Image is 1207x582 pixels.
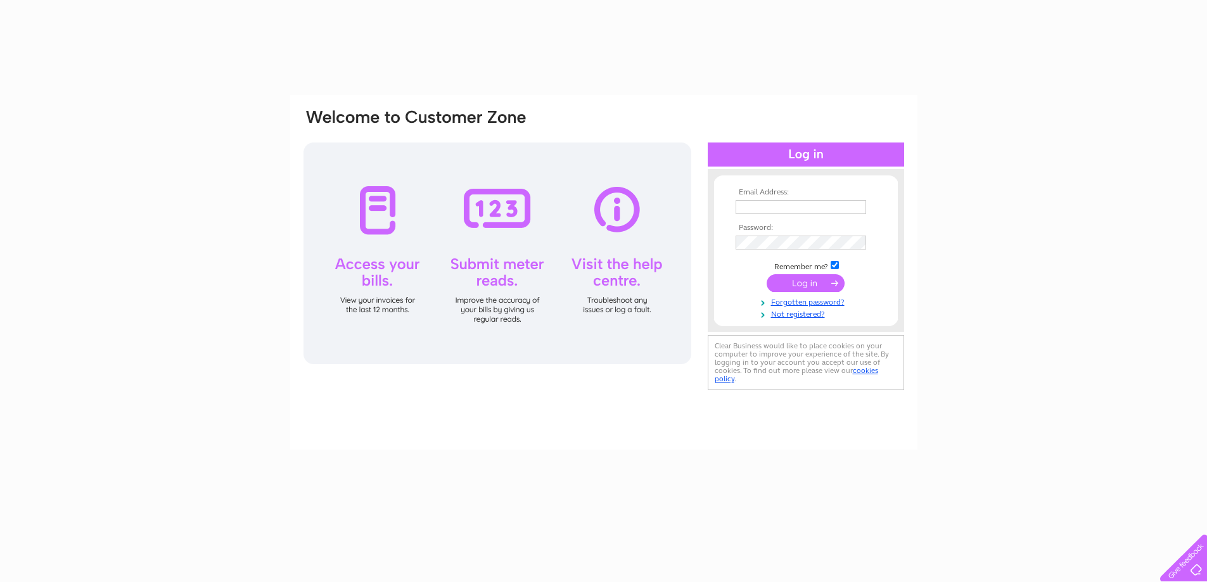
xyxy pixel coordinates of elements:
[732,259,879,272] td: Remember me?
[736,295,879,307] a: Forgotten password?
[736,307,879,319] a: Not registered?
[732,188,879,197] th: Email Address:
[708,335,904,390] div: Clear Business would like to place cookies on your computer to improve your experience of the sit...
[715,366,878,383] a: cookies policy
[732,224,879,232] th: Password:
[767,274,845,292] input: Submit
